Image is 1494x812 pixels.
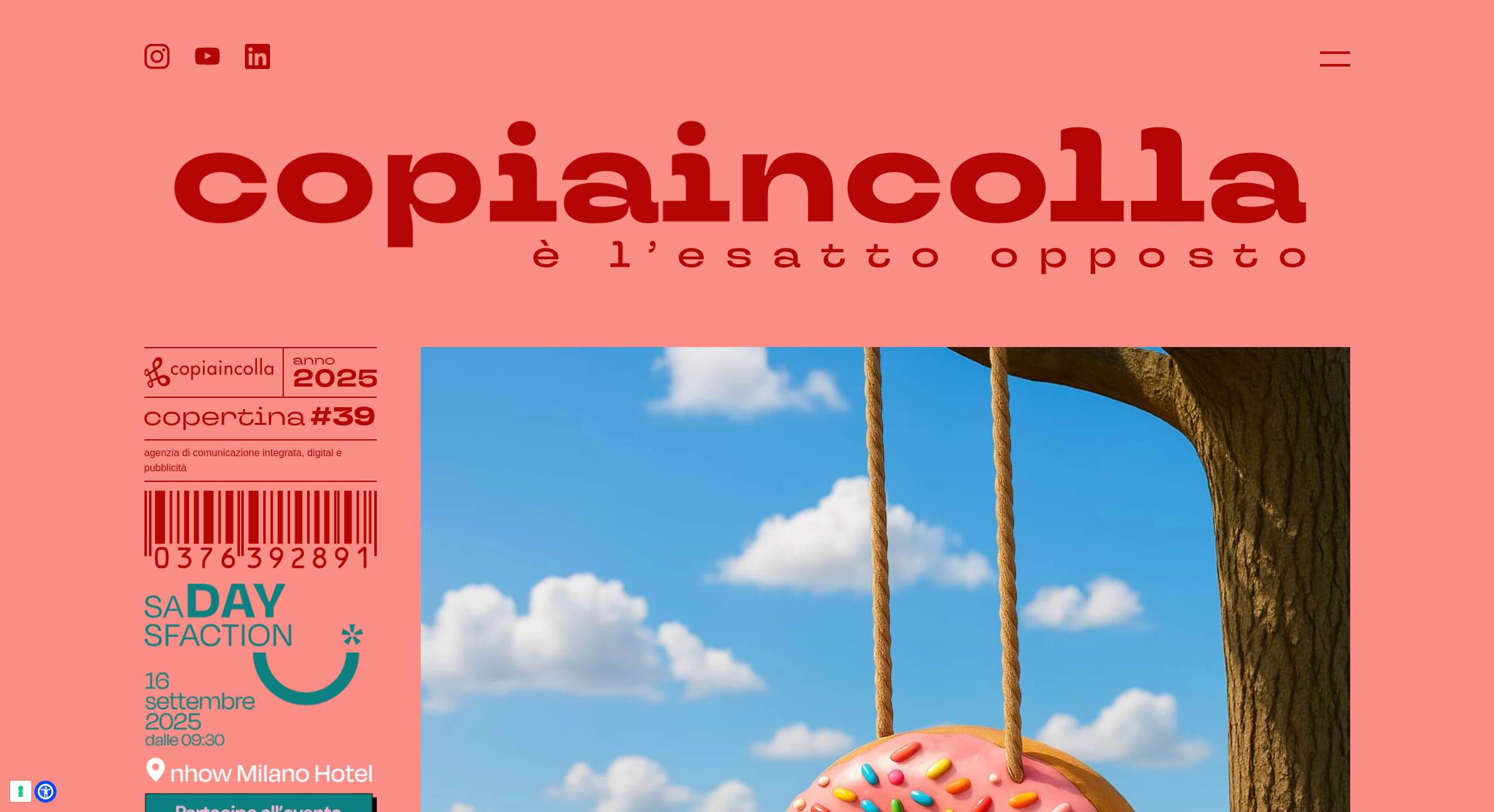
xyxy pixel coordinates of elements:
[292,362,377,395] tspan: 2025
[310,400,376,434] tspan: #39
[143,400,305,432] tspan: copertina
[10,781,31,802] button: Le tue preferenze relative al consenso per le tecnologie di tracciamento
[292,351,335,368] tspan: anno
[144,446,377,476] h1: agenzia di comunicazione integrata, digital e pubblicità
[38,784,53,799] a: Apri il menu di accessibilità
